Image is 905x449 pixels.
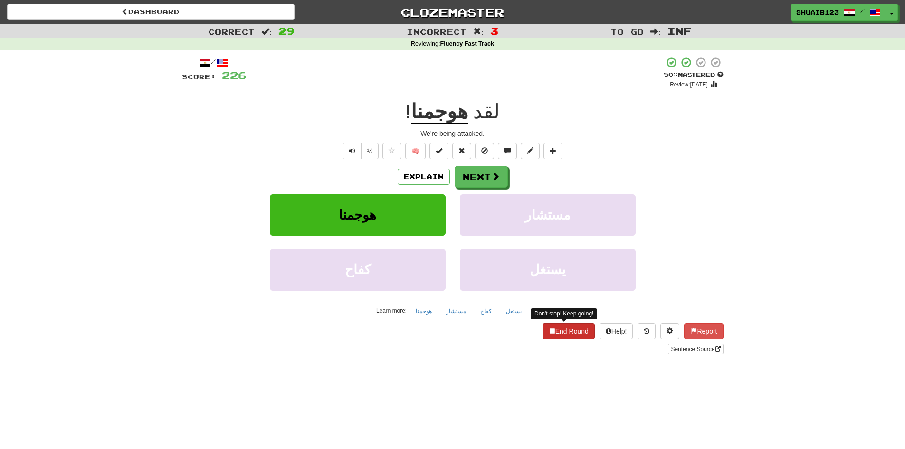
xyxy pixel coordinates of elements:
[410,304,437,318] button: هوجمنا
[610,27,644,36] span: To go
[405,143,426,159] button: 🧠
[667,25,692,37] span: Inf
[440,40,494,47] strong: Fluency Fast Track
[182,57,246,68] div: /
[382,143,401,159] button: Favorite sentence (alt+f)
[309,4,596,20] a: Clozemaster
[452,143,471,159] button: Reset to 0% Mastered (alt+r)
[860,8,865,14] span: /
[650,28,661,36] span: :
[531,308,597,319] div: Don't stop! Keep going!
[460,249,636,290] button: يستغل
[664,71,678,78] span: 50 %
[600,323,633,339] button: Help!
[498,143,517,159] button: Discuss sentence (alt+u)
[361,143,379,159] button: ½
[530,262,566,277] span: يستغل
[398,169,450,185] button: Explain
[521,143,540,159] button: Edit sentence (alt+d)
[670,81,708,88] small: Review: [DATE]
[429,143,448,159] button: Set this sentence to 100% Mastered (alt+m)
[270,194,446,236] button: هوجمنا
[473,28,484,36] span: :
[501,304,527,318] button: يستغل
[791,4,886,21] a: Shuaib123 /
[7,4,295,20] a: Dashboard
[490,25,498,37] span: 3
[261,28,272,36] span: :
[441,304,471,318] button: مستشار
[278,25,295,37] span: 29
[638,323,656,339] button: Round history (alt+y)
[182,129,724,138] div: We're being attacked.
[182,73,216,81] span: Score:
[270,249,446,290] button: كفاح
[343,143,362,159] button: Play sentence audio (ctl+space)
[543,323,595,339] button: End Round
[339,208,376,222] span: هوجمنا
[543,143,562,159] button: Add to collection (alt+a)
[684,323,723,339] button: Report
[405,100,411,123] span: !
[407,27,467,36] span: Incorrect
[475,143,494,159] button: Ignore sentence (alt+i)
[473,100,500,123] span: لقد
[455,166,508,188] button: Next
[411,100,468,124] u: هوجمنا
[460,194,636,236] button: مستشار
[208,27,255,36] span: Correct
[341,143,379,159] div: Text-to-speech controls
[475,304,497,318] button: كفاح
[525,208,571,222] span: مستشار
[376,307,407,314] small: Learn more:
[664,71,724,79] div: Mastered
[345,262,371,277] span: كفاح
[796,8,839,17] span: Shuaib123
[222,69,246,81] span: 226
[668,344,723,354] a: Sentence Source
